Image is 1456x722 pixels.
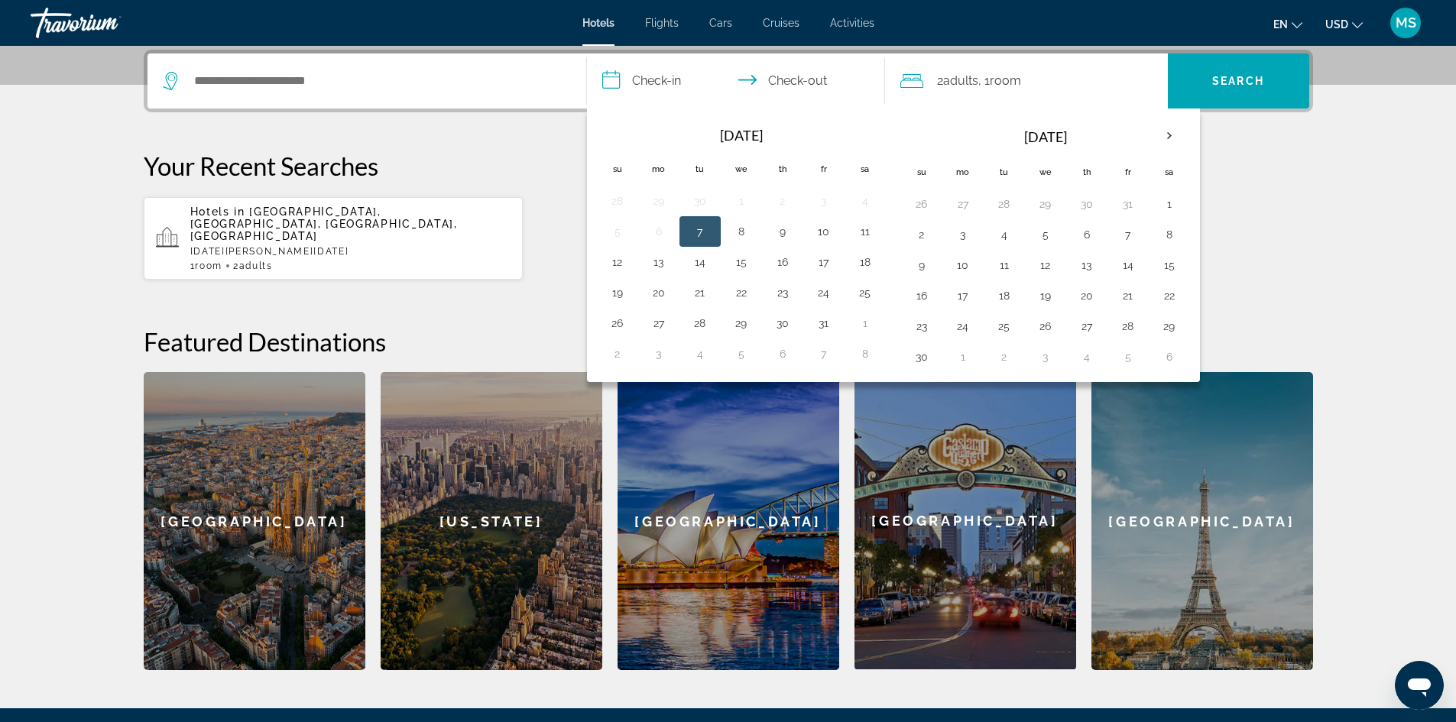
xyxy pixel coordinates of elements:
[190,206,458,242] span: [GEOGRAPHIC_DATA], [GEOGRAPHIC_DATA], [GEOGRAPHIC_DATA], [GEOGRAPHIC_DATA]
[1395,661,1444,710] iframe: Button to launch messaging window
[951,316,975,337] button: Day 24
[647,251,671,273] button: Day 13
[1075,193,1099,215] button: Day 30
[951,254,975,276] button: Day 10
[190,246,511,257] p: [DATE][PERSON_NAME][DATE]
[597,118,886,369] table: Left calendar grid
[978,70,1021,92] span: , 1
[1075,316,1099,337] button: Day 27
[31,3,183,43] a: Travorium
[1033,346,1058,367] button: Day 3
[144,196,524,280] button: Hotels in [GEOGRAPHIC_DATA], [GEOGRAPHIC_DATA], [GEOGRAPHIC_DATA], [GEOGRAPHIC_DATA][DATE][PERSON...
[992,254,1017,276] button: Day 11
[1033,193,1058,215] button: Day 29
[381,372,602,670] a: New York[US_STATE]
[910,224,934,245] button: Day 2
[190,206,245,218] span: Hotels in
[647,282,671,303] button: Day 20
[910,316,934,337] button: Day 23
[770,343,795,364] button: Day 6
[770,282,795,303] button: Day 23
[763,17,799,29] a: Cruises
[1033,254,1058,276] button: Day 12
[618,372,839,670] a: Sydney[GEOGRAPHIC_DATA]
[1157,224,1182,245] button: Day 8
[854,372,1076,670] a: San Diego[GEOGRAPHIC_DATA]
[992,316,1017,337] button: Day 25
[1386,7,1425,39] button: User Menu
[1116,193,1140,215] button: Day 31
[193,70,563,92] input: Search hotel destination
[951,224,975,245] button: Day 3
[910,193,934,215] button: Day 26
[1033,285,1058,306] button: Day 19
[853,221,877,242] button: Day 11
[992,346,1017,367] button: Day 2
[688,190,712,212] button: Day 30
[1157,254,1182,276] button: Day 15
[770,221,795,242] button: Day 9
[1149,118,1190,154] button: Next month
[1075,224,1099,245] button: Day 6
[1033,224,1058,245] button: Day 5
[688,221,712,242] button: Day 7
[990,73,1021,88] span: Room
[830,17,874,29] a: Activities
[1091,372,1313,670] a: Paris[GEOGRAPHIC_DATA]
[144,372,365,670] a: Barcelona[GEOGRAPHIC_DATA]
[1325,13,1363,35] button: Change currency
[190,261,222,271] span: 1
[992,224,1017,245] button: Day 4
[1116,224,1140,245] button: Day 7
[688,282,712,303] button: Day 21
[605,282,630,303] button: Day 19
[729,221,754,242] button: Day 8
[885,53,1168,108] button: Travelers: 2 adults, 0 children
[605,190,630,212] button: Day 28
[729,282,754,303] button: Day 22
[1212,75,1264,87] span: Search
[582,17,615,29] span: Hotels
[1157,316,1182,337] button: Day 29
[854,372,1076,669] div: [GEOGRAPHIC_DATA]
[853,282,877,303] button: Day 25
[647,190,671,212] button: Day 29
[233,261,273,271] span: 2
[587,53,885,108] button: Select check in and out date
[144,151,1313,181] p: Your Recent Searches
[1157,193,1182,215] button: Day 1
[937,70,978,92] span: 2
[729,312,754,334] button: Day 29
[729,190,754,212] button: Day 1
[638,118,845,152] th: [DATE]
[709,17,732,29] a: Cars
[812,221,836,242] button: Day 10
[1116,316,1140,337] button: Day 28
[1396,15,1416,31] span: MS
[148,53,1309,108] div: Search widget
[770,190,795,212] button: Day 2
[770,251,795,273] button: Day 16
[951,285,975,306] button: Day 17
[647,343,671,364] button: Day 3
[992,193,1017,215] button: Day 28
[992,285,1017,306] button: Day 18
[853,343,877,364] button: Day 8
[1116,346,1140,367] button: Day 5
[1075,285,1099,306] button: Day 20
[239,261,273,271] span: Adults
[942,118,1149,155] th: [DATE]
[688,343,712,364] button: Day 4
[381,372,602,670] div: [US_STATE]
[770,312,795,334] button: Day 30
[910,285,934,306] button: Day 16
[605,343,630,364] button: Day 2
[1157,346,1182,367] button: Day 6
[645,17,679,29] span: Flights
[1325,18,1348,31] span: USD
[1168,53,1309,108] button: Search
[1273,13,1302,35] button: Change language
